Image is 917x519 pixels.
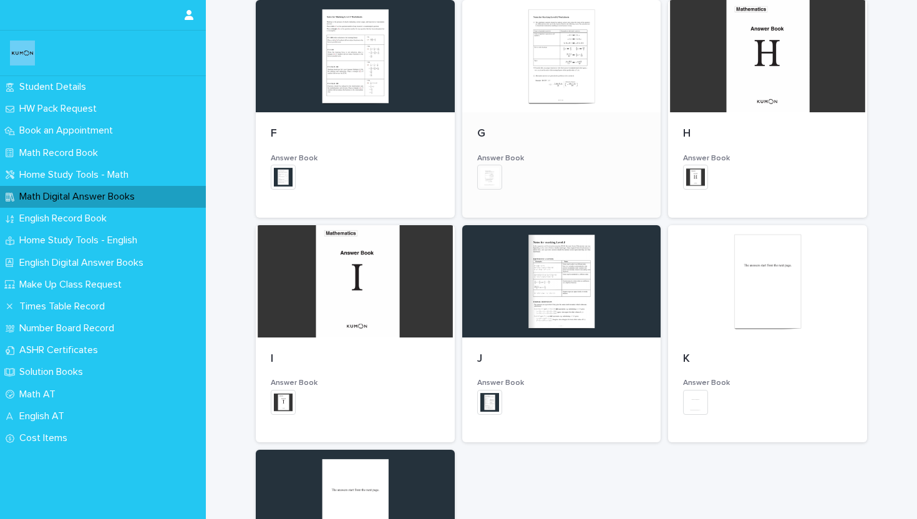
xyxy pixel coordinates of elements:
[14,81,96,93] p: Student Details
[683,378,852,388] h3: Answer Book
[14,103,107,115] p: HW Pack Request
[256,225,455,443] a: IAnswer Book
[462,225,661,443] a: JAnswer Book
[477,352,646,366] p: J
[14,257,153,269] p: English Digital Answer Books
[14,125,123,137] p: Book an Appointment
[14,191,145,203] p: Math Digital Answer Books
[477,378,646,388] h3: Answer Book
[683,352,852,366] p: K
[14,169,138,181] p: Home Study Tools - Math
[271,153,440,163] h3: Answer Book
[683,127,852,141] p: H
[14,213,117,225] p: English Record Book
[271,127,440,141] p: F
[10,41,35,65] img: o6XkwfS7S2qhyeB9lxyF
[14,366,93,378] p: Solution Books
[477,153,646,163] h3: Answer Book
[14,147,108,159] p: Math Record Book
[14,279,132,291] p: Make Up Class Request
[14,344,108,356] p: ASHR Certificates
[14,301,115,313] p: Times Table Record
[14,410,74,422] p: English AT
[14,389,65,400] p: Math AT
[271,352,440,366] p: I
[14,235,147,246] p: Home Study Tools - English
[14,432,77,444] p: Cost Items
[271,378,440,388] h3: Answer Book
[668,225,867,443] a: KAnswer Book
[477,127,646,141] p: G
[683,153,852,163] h3: Answer Book
[14,323,124,334] p: Number Board Record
